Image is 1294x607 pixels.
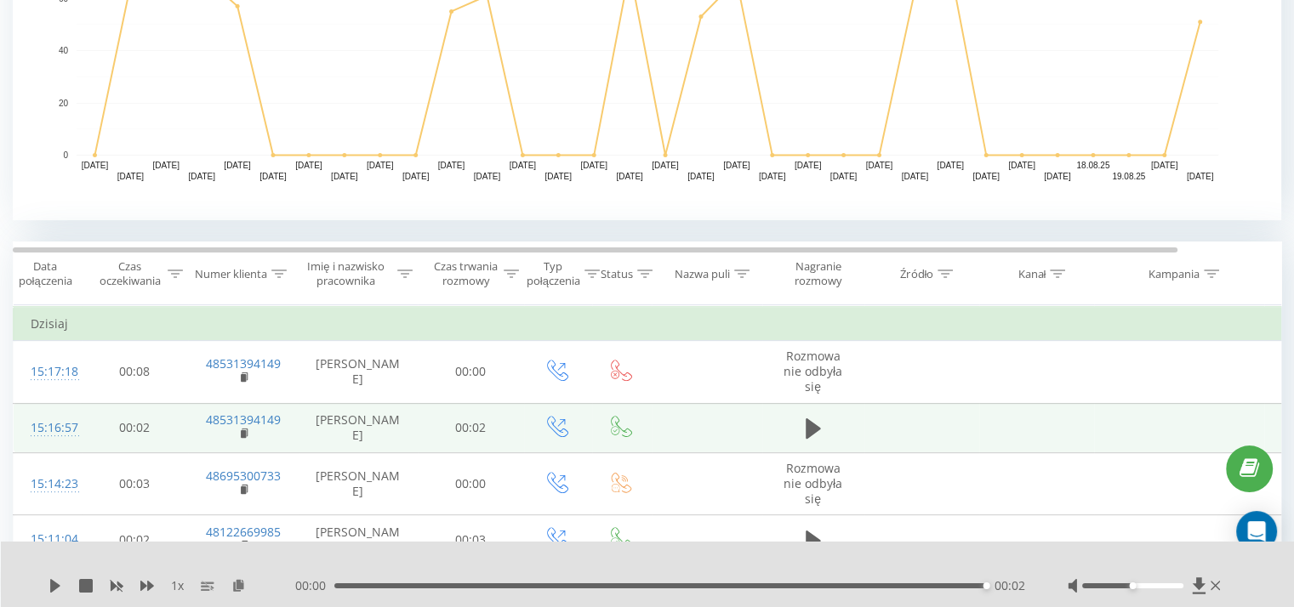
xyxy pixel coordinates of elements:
text: [DATE] [510,161,537,170]
div: Numer klienta [195,267,267,281]
div: Czas trwania rozmowy [432,259,499,288]
text: [DATE] [1151,161,1178,170]
span: 1 x [171,577,184,594]
a: 48531394149 [206,411,281,428]
text: [DATE] [830,172,858,181]
text: [DATE] [82,161,109,170]
div: Kanał [1018,267,1046,281]
div: Data połączenia [14,259,77,288]
div: Kampania [1149,267,1200,281]
text: [DATE] [438,161,465,170]
td: 00:08 [82,341,188,404]
text: [DATE] [972,172,1000,181]
text: [DATE] [367,161,394,170]
text: [DATE] [1044,172,1071,181]
text: [DATE] [544,172,572,181]
text: 40 [59,46,69,55]
text: [DATE] [652,161,679,170]
td: 00:00 [418,452,524,515]
text: [DATE] [1008,161,1035,170]
span: 00:02 [995,577,1025,594]
td: [PERSON_NAME] [299,341,418,404]
div: Nagranie rozmowy [777,259,859,288]
td: 00:03 [82,452,188,515]
div: Open Intercom Messenger [1236,511,1277,552]
td: 00:02 [82,403,188,452]
text: 20 [59,99,69,108]
text: [DATE] [224,161,251,170]
td: [PERSON_NAME] [299,452,418,515]
div: Accessibility label [983,582,990,589]
text: [DATE] [295,161,322,170]
div: 15:11:04 [31,523,65,556]
text: [DATE] [616,172,643,181]
text: [DATE] [153,161,180,170]
text: [DATE] [474,172,501,181]
text: [DATE] [687,172,715,181]
td: 00:02 [82,515,188,564]
text: [DATE] [259,172,287,181]
div: 15:17:18 [31,355,65,389]
a: 48122669985 [206,524,281,540]
text: [DATE] [759,172,786,181]
text: [DATE] [331,172,358,181]
div: Nazwa puli [675,267,730,281]
div: Czas oczekiwania [96,259,163,288]
span: 00:00 [295,577,334,594]
text: 18.08.25 [1076,161,1109,170]
td: 00:03 [418,515,524,564]
div: Imię i nazwisko pracownika [299,259,394,288]
td: 00:02 [418,403,524,452]
a: 48695300733 [206,468,281,484]
a: 48531394149 [206,355,281,372]
text: 19.08.25 [1112,172,1145,181]
text: [DATE] [902,172,929,181]
div: 15:14:23 [31,468,65,501]
div: Źródło [900,267,933,281]
div: Typ połączenia [527,259,580,288]
text: [DATE] [117,172,145,181]
text: [DATE] [580,161,607,170]
td: [PERSON_NAME] [299,515,418,564]
text: [DATE] [402,172,430,181]
span: Rozmowa nie odbyła się [784,348,842,394]
text: [DATE] [723,161,750,170]
span: Rozmowa nie odbyła się [784,460,842,507]
text: [DATE] [795,161,822,170]
td: [PERSON_NAME] [299,403,418,452]
div: Status [601,267,633,281]
div: 15:16:57 [31,411,65,445]
div: Accessibility label [1129,582,1136,589]
text: [DATE] [937,161,964,170]
text: 0 [63,150,68,160]
td: 00:00 [418,341,524,404]
text: [DATE] [1187,172,1214,181]
text: [DATE] [188,172,215,181]
text: [DATE] [866,161,893,170]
